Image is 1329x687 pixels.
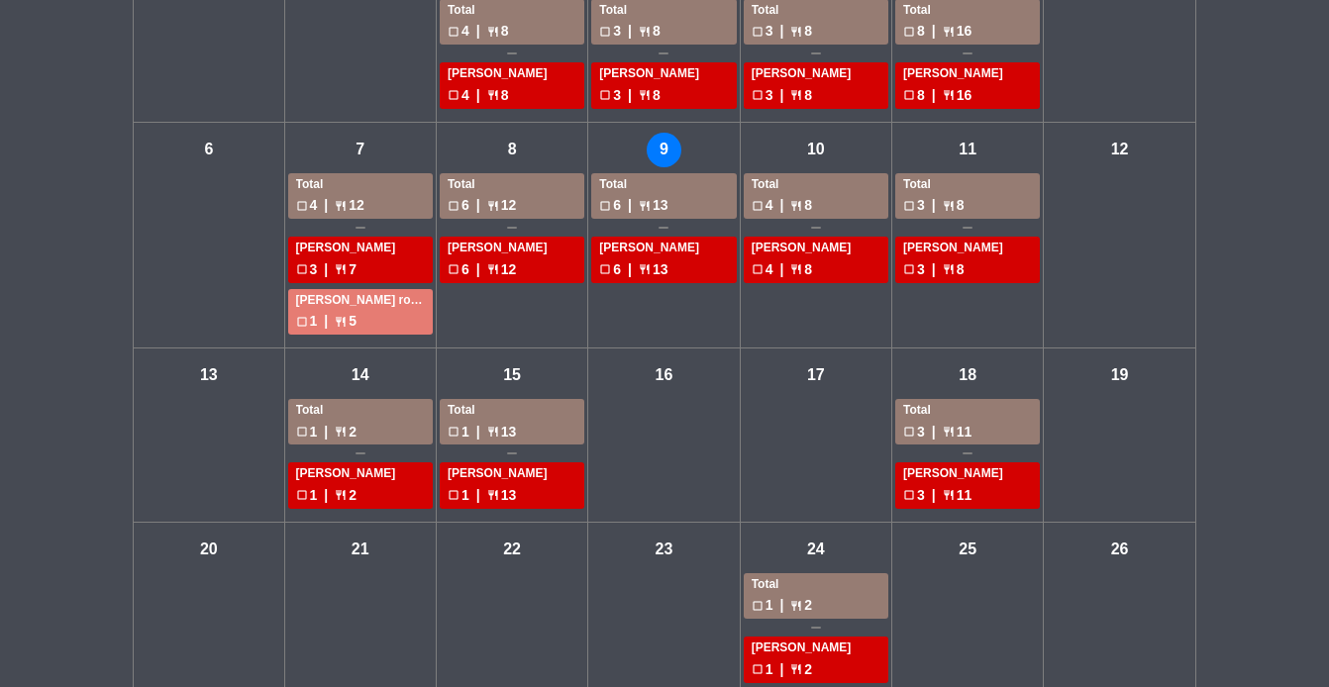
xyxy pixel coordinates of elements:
[343,358,377,393] div: 14
[324,194,328,217] span: |
[779,84,783,107] span: |
[752,175,880,195] div: Total
[903,64,1032,84] div: [PERSON_NAME]
[599,26,611,38] span: check_box_outline_blank
[639,263,651,275] span: restaurant
[903,26,915,38] span: check_box_outline_blank
[599,89,611,101] span: check_box_outline_blank
[639,89,651,101] span: restaurant
[752,663,764,675] span: check_box_outline_blank
[296,401,425,421] div: Total
[599,84,728,107] div: 3 8
[296,200,308,212] span: check_box_outline_blank
[296,175,425,195] div: Total
[798,358,833,393] div: 17
[296,489,308,501] span: check_box_outline_blank
[296,464,425,484] div: [PERSON_NAME]
[790,200,802,212] span: restaurant
[903,175,1032,195] div: Total
[487,89,499,101] span: restaurant
[487,489,499,501] span: restaurant
[448,1,576,21] div: Total
[932,484,936,507] span: |
[798,533,833,567] div: 24
[191,358,226,393] div: 13
[903,89,915,101] span: check_box_outline_blank
[495,358,530,393] div: 15
[324,310,328,333] span: |
[903,200,915,212] span: check_box_outline_blank
[599,258,728,281] div: 6 13
[487,26,499,38] span: restaurant
[1102,358,1137,393] div: 19
[335,489,347,501] span: restaurant
[448,258,576,281] div: 6 12
[448,239,576,258] div: [PERSON_NAME]
[599,64,728,84] div: [PERSON_NAME]
[752,200,764,212] span: check_box_outline_blank
[903,84,1032,107] div: 8 16
[335,316,347,328] span: restaurant
[343,533,377,567] div: 21
[448,194,576,217] div: 6 12
[448,421,576,443] div: 1 13
[476,194,480,217] span: |
[335,200,347,212] span: restaurant
[903,258,1032,281] div: 3 8
[628,258,632,281] span: |
[943,26,955,38] span: restaurant
[476,84,480,107] span: |
[647,358,681,393] div: 16
[599,263,611,275] span: check_box_outline_blank
[599,239,728,258] div: [PERSON_NAME]
[932,20,936,43] span: |
[903,1,1032,21] div: Total
[752,84,880,107] div: 3 8
[487,426,499,438] span: restaurant
[951,358,985,393] div: 18
[647,133,681,167] div: 9
[790,89,802,101] span: restaurant
[951,533,985,567] div: 25
[752,638,880,658] div: [PERSON_NAME]
[779,658,783,681] span: |
[448,89,460,101] span: check_box_outline_blank
[487,263,499,275] span: restaurant
[903,194,1032,217] div: 3 8
[487,200,499,212] span: restaurant
[599,20,728,43] div: 3 8
[943,263,955,275] span: restaurant
[324,258,328,281] span: |
[191,533,226,567] div: 20
[448,401,576,421] div: Total
[903,426,915,438] span: check_box_outline_blank
[790,663,802,675] span: restaurant
[343,133,377,167] div: 7
[752,658,880,681] div: 1 2
[476,484,480,507] span: |
[495,133,530,167] div: 8
[296,426,308,438] span: check_box_outline_blank
[903,20,1032,43] div: 8 16
[790,26,802,38] span: restaurant
[752,575,880,595] div: Total
[798,133,833,167] div: 10
[448,26,460,38] span: check_box_outline_blank
[903,464,1032,484] div: [PERSON_NAME]
[752,26,764,38] span: check_box_outline_blank
[335,426,347,438] span: restaurant
[476,20,480,43] span: |
[790,600,802,612] span: restaurant
[932,84,936,107] span: |
[628,84,632,107] span: |
[932,258,936,281] span: |
[639,26,651,38] span: restaurant
[448,84,576,107] div: 4 8
[296,291,425,311] div: [PERSON_NAME] room
[639,200,651,212] span: restaurant
[752,20,880,43] div: 3 8
[599,1,728,21] div: Total
[448,464,576,484] div: [PERSON_NAME]
[599,175,728,195] div: Total
[951,133,985,167] div: 11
